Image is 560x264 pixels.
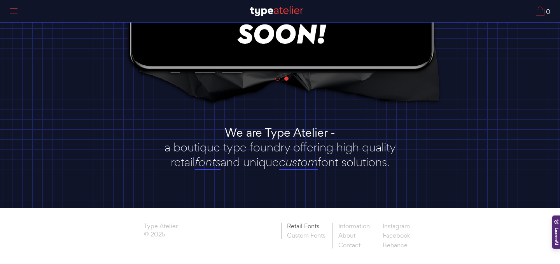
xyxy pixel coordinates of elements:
img: TA_Logo.svg [250,6,303,16]
a: Behance [377,241,416,249]
p: a boutique type foundry offering high quality retail and unique font solutions. [154,140,406,169]
span: 0 [544,9,550,16]
img: Cart_Icon.svg [536,7,544,16]
a: fonts [195,155,220,170]
a: Information [332,223,375,231]
a: About [332,231,375,241]
a: Instagram [377,223,416,231]
strong: We are Type Atelier - [225,125,335,140]
a: 1 [275,76,280,81]
a: Contact [332,241,375,249]
span: © 2025 [144,231,178,240]
a: 2 [284,76,289,81]
a: 0 [536,7,550,16]
a: Facebook [377,231,416,241]
a: custom [279,155,318,170]
span: LearnnAI [554,228,558,245]
a: Type Atelier [144,223,178,232]
div: Apri il pannello di LearnnAI [552,215,560,249]
a: Retail Fonts [281,223,331,231]
a: Custom Fonts [281,231,331,239]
